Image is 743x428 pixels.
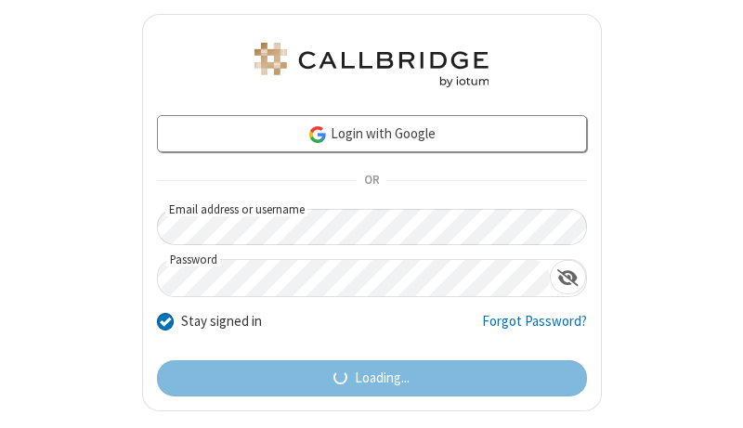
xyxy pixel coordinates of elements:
label: Stay signed in [181,311,262,332]
a: Login with Google [157,115,587,152]
button: Loading... [157,360,587,397]
a: Forgot Password? [482,311,587,346]
iframe: Chat [697,380,729,415]
img: Astra [251,43,492,87]
span: Loading... [355,368,410,389]
div: Show password [550,260,586,294]
span: OR [357,168,386,194]
input: Email address or username [157,209,587,245]
input: Password [158,260,550,296]
img: google-icon.png [307,124,328,145]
